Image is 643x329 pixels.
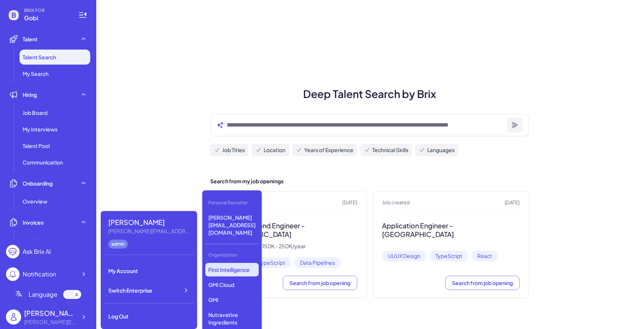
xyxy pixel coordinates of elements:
button: Search from job opening [445,276,520,290]
div: Maggie [24,308,77,318]
span: My Interviews [23,125,58,133]
span: Invoices [23,219,44,226]
img: user_logo.png [6,309,21,324]
span: React [471,251,498,261]
span: Languages [427,146,455,154]
span: Overview [23,198,47,205]
span: TypeScript [252,257,291,268]
p: First Intelligence [205,263,259,276]
span: Job Titles [222,146,245,154]
span: Data Pipelines [294,257,341,268]
button: Search from job opening [283,276,357,290]
div: Organization [205,249,259,261]
div: Notification [23,270,56,279]
span: [DATE] [505,199,520,207]
p: GMI Cloud [205,278,259,291]
span: Technical Skills [372,146,408,154]
h1: Deep Talent Search by Brix [201,86,538,102]
span: Years of Experience [304,146,353,154]
div: Maggie [108,217,191,227]
div: Maggie@joinbrix.com [24,318,77,326]
span: Hiring [23,91,37,98]
span: UI/UX Design [382,251,426,261]
span: Communication [23,158,63,166]
span: Monthly invoice [23,237,62,244]
div: My Account [104,263,194,279]
div: Personal Recruiter [205,196,259,209]
p: UTC-08:00 | USD 150K - 250K/year [220,243,357,250]
span: Onboarding [23,180,53,187]
div: Log Out [104,308,194,324]
span: TypeScript [429,251,468,261]
span: Talent Pool [23,142,50,149]
span: Job Board [23,109,47,116]
span: [DATE] [342,199,357,207]
span: Search from job opening [452,279,513,286]
span: My Search [23,70,49,77]
span: Location [264,146,285,154]
div: Ask Brix AI [23,247,51,256]
h3: Data & Backend Engineer - [GEOGRAPHIC_DATA] [220,222,357,238]
span: Job created [382,199,410,207]
span: Talent Search [23,53,56,61]
span: Search from job opening [290,279,350,286]
div: Maggie@joinbrix.com [108,227,191,235]
h3: Application Engineer - [GEOGRAPHIC_DATA] [382,222,520,238]
span: Talent [23,35,38,43]
span: BRIX FOR [24,8,69,14]
span: Gobi [24,14,69,23]
h2: Search from my job openings [210,177,529,185]
p: Nutravative Ingredients [205,308,259,329]
p: [PERSON_NAME][EMAIL_ADDRESS][DOMAIN_NAME] [205,211,259,239]
span: Switch Enterprise [108,287,152,294]
div: admin [108,240,128,249]
span: Language [29,290,58,299]
p: GMI [205,293,259,306]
